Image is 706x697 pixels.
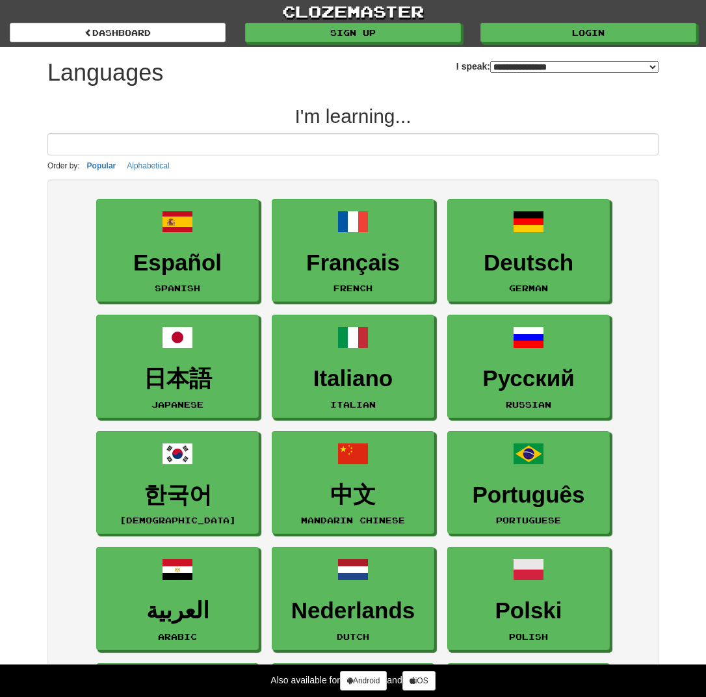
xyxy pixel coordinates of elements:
[490,61,659,73] select: I speak:
[330,400,376,409] small: Italian
[279,250,427,276] h3: Français
[103,366,252,391] h3: 日本語
[151,400,203,409] small: Japanese
[47,105,659,127] h2: I'm learning...
[120,516,236,525] small: [DEMOGRAPHIC_DATA]
[301,516,405,525] small: Mandarin Chinese
[402,671,436,690] a: iOS
[96,547,259,650] a: العربيةArabic
[279,366,427,391] h3: Italiano
[496,516,561,525] small: Portuguese
[103,250,252,276] h3: Español
[83,159,120,173] button: Popular
[279,482,427,508] h3: 中文
[272,547,434,650] a: NederlandsDutch
[123,159,173,173] button: Alphabetical
[47,161,80,170] small: Order by:
[272,431,434,534] a: 中文Mandarin Chinese
[279,598,427,624] h3: Nederlands
[480,23,696,42] a: Login
[340,671,387,690] a: Android
[245,23,461,42] a: Sign up
[103,598,252,624] h3: العربية
[509,632,548,641] small: Polish
[158,632,197,641] small: Arabic
[447,431,610,534] a: PortuguêsPortuguese
[47,60,163,86] h1: Languages
[337,632,369,641] small: Dutch
[96,431,259,534] a: 한국어[DEMOGRAPHIC_DATA]
[272,315,434,418] a: ItalianoItalian
[454,482,603,508] h3: Português
[447,199,610,302] a: DeutschGerman
[506,400,551,409] small: Russian
[454,366,603,391] h3: Русский
[155,283,200,293] small: Spanish
[447,315,610,418] a: РусскийRussian
[454,598,603,624] h3: Polski
[509,283,548,293] small: German
[103,482,252,508] h3: 한국어
[454,250,603,276] h3: Deutsch
[447,547,610,650] a: PolskiPolish
[96,315,259,418] a: 日本語Japanese
[333,283,373,293] small: French
[10,23,226,42] a: dashboard
[272,199,434,302] a: FrançaisFrench
[96,199,259,302] a: EspañolSpanish
[456,60,659,73] label: I speak:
